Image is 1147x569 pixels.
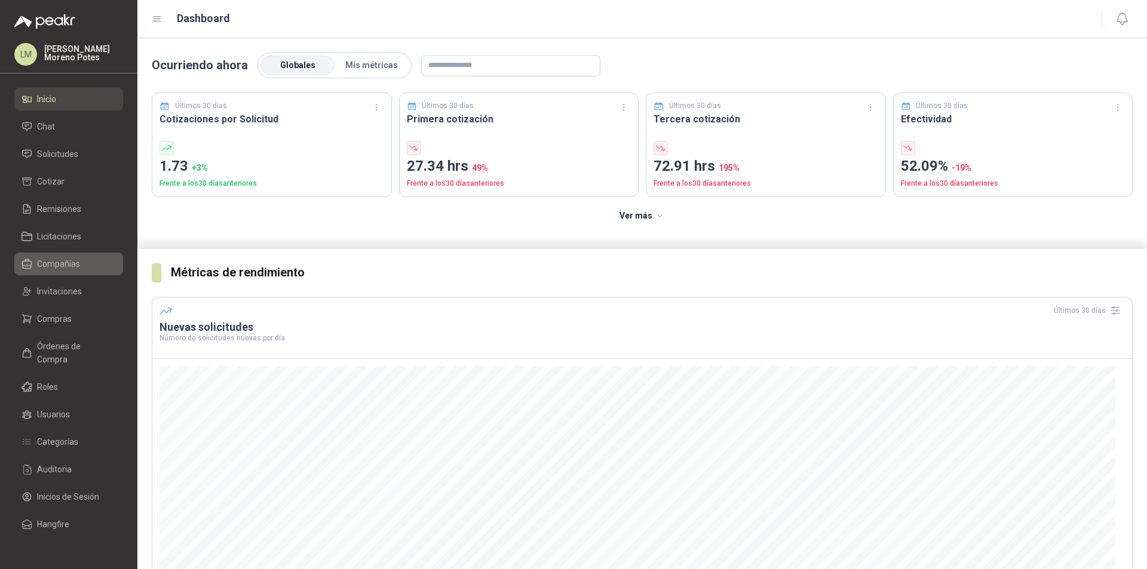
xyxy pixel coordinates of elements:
p: 72.91 hrs [654,155,878,178]
a: Inicio [14,88,123,110]
span: Compañías [37,257,80,270]
a: Auditoria [14,458,123,481]
span: Remisiones [37,202,81,216]
a: Roles [14,376,123,398]
p: Últimos 30 días [669,100,721,112]
h1: Dashboard [177,10,230,27]
span: Roles [37,380,58,393]
a: Remisiones [14,198,123,220]
h3: Tercera cotización [654,112,878,127]
h3: Métricas de rendimiento [171,263,1133,282]
p: 1.73 [160,155,384,178]
span: Usuarios [37,408,70,421]
p: 27.34 hrs [407,155,631,178]
span: Categorías [37,435,78,448]
p: Frente a los 30 días anteriores [407,178,631,189]
p: Frente a los 30 días anteriores [654,178,878,189]
div: LM [14,43,37,66]
a: Categorías [14,430,123,453]
a: Invitaciones [14,280,123,303]
h3: Cotizaciones por Solicitud [160,112,384,127]
a: Solicitudes [14,143,123,165]
button: Ver más [613,204,672,228]
span: Compras [37,312,72,325]
p: Frente a los 30 días anteriores [901,178,1125,189]
h3: Primera cotización [407,112,631,127]
img: Logo peakr [14,14,75,29]
p: Número de solicitudes nuevas por día [160,334,1125,342]
span: Auditoria [37,463,72,476]
span: Mis métricas [345,60,398,70]
a: Órdenes de Compra [14,335,123,371]
div: Últimos 30 días [1054,301,1125,320]
span: 195 % [719,163,740,173]
h3: Nuevas solicitudes [160,320,1125,334]
span: Invitaciones [37,285,82,298]
span: Chat [37,120,55,133]
a: Usuarios [14,403,123,426]
span: Órdenes de Compra [37,340,112,366]
p: Frente a los 30 días anteriores [160,178,384,189]
p: Últimos 30 días [422,100,474,112]
p: Ocurriendo ahora [152,56,248,75]
a: Hangfire [14,513,123,536]
p: Últimos 30 días [175,100,227,112]
a: Inicios de Sesión [14,485,123,508]
a: Cotizar [14,170,123,193]
span: Globales [280,60,315,70]
p: 52.09% [901,155,1125,178]
span: Licitaciones [37,230,81,243]
p: Últimos 30 días [916,100,968,112]
span: Hangfire [37,518,69,531]
a: Compras [14,307,123,330]
span: Inicio [37,93,56,106]
span: 49 % [472,163,488,173]
h3: Efectividad [901,112,1125,127]
span: Cotizar [37,175,65,188]
span: + 3 % [192,163,208,173]
a: Compañías [14,253,123,275]
a: Chat [14,115,123,138]
p: [PERSON_NAME] Moreno Potes [44,45,123,61]
span: Inicios de Sesión [37,490,99,503]
span: Solicitudes [37,147,78,161]
a: Licitaciones [14,225,123,248]
span: -19 % [952,163,971,173]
